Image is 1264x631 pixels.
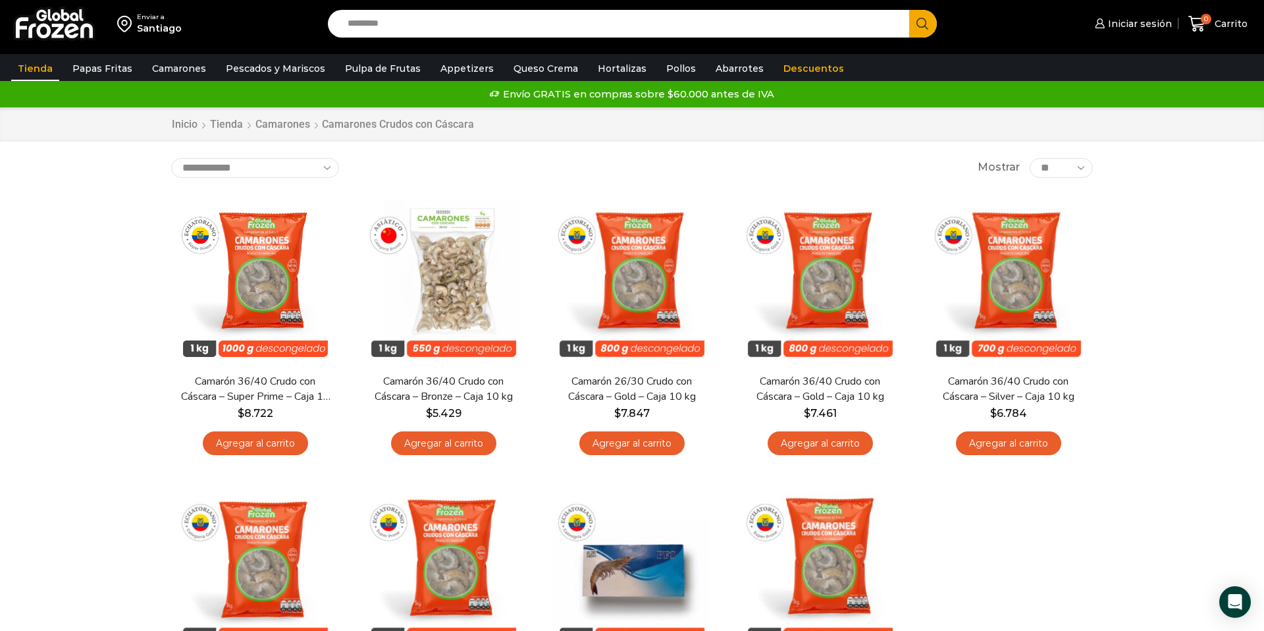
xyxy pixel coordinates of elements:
nav: Breadcrumb [171,117,474,132]
a: Agregar al carrito: “Camarón 36/40 Crudo con Cáscara - Silver - Caja 10 kg” [956,431,1061,456]
a: Camarón 36/40 Crudo con Cáscara – Gold – Caja 10 kg [745,374,896,404]
a: Camarón 26/30 Crudo con Cáscara – Gold – Caja 10 kg [556,374,708,404]
a: Camarón 36/40 Crudo con Cáscara – Super Prime – Caja 10 kg [180,374,331,404]
a: Hortalizas [591,56,653,81]
span: $ [990,407,997,420]
a: Descuentos [777,56,851,81]
a: Camarón 36/40 Crudo con Cáscara – Silver – Caja 10 kg [933,374,1084,404]
a: Papas Fritas [66,56,139,81]
bdi: 5.429 [426,407,461,420]
a: Appetizers [434,56,500,81]
a: Tienda [209,117,244,132]
a: Pescados y Mariscos [219,56,332,81]
span: Mostrar [978,160,1020,175]
bdi: 8.722 [238,407,273,420]
a: Tienda [11,56,59,81]
a: Agregar al carrito: “Camarón 36/40 Crudo con Cáscara - Gold - Caja 10 kg” [768,431,873,456]
span: $ [614,407,621,420]
a: Camarones [145,56,213,81]
a: Iniciar sesión [1092,11,1172,37]
a: Pulpa de Frutas [338,56,427,81]
a: Abarrotes [709,56,770,81]
a: Agregar al carrito: “Camarón 36/40 Crudo con Cáscara - Bronze - Caja 10 kg” [391,431,496,456]
span: Carrito [1211,17,1248,30]
bdi: 6.784 [990,407,1027,420]
div: Santiago [137,22,182,35]
a: Agregar al carrito: “Camarón 26/30 Crudo con Cáscara - Gold - Caja 10 kg” [579,431,685,456]
div: Enviar a [137,13,182,22]
a: Agregar al carrito: “Camarón 36/40 Crudo con Cáscara - Super Prime - Caja 10 kg” [203,431,308,456]
a: Camarón 36/40 Crudo con Cáscara – Bronze – Caja 10 kg [368,374,519,404]
a: 0 Carrito [1185,9,1251,40]
a: Queso Crema [507,56,585,81]
div: Open Intercom Messenger [1219,586,1251,618]
a: Pollos [660,56,702,81]
span: Iniciar sesión [1105,17,1172,30]
span: 0 [1201,14,1211,24]
bdi: 7.847 [614,407,650,420]
span: $ [804,407,810,420]
img: address-field-icon.svg [117,13,137,35]
button: Search button [909,10,937,38]
span: $ [238,407,244,420]
h1: Camarones Crudos con Cáscara [322,118,474,130]
select: Pedido de la tienda [171,158,339,178]
span: $ [426,407,433,420]
a: Inicio [171,117,198,132]
bdi: 7.461 [804,407,837,420]
a: Camarones [255,117,311,132]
